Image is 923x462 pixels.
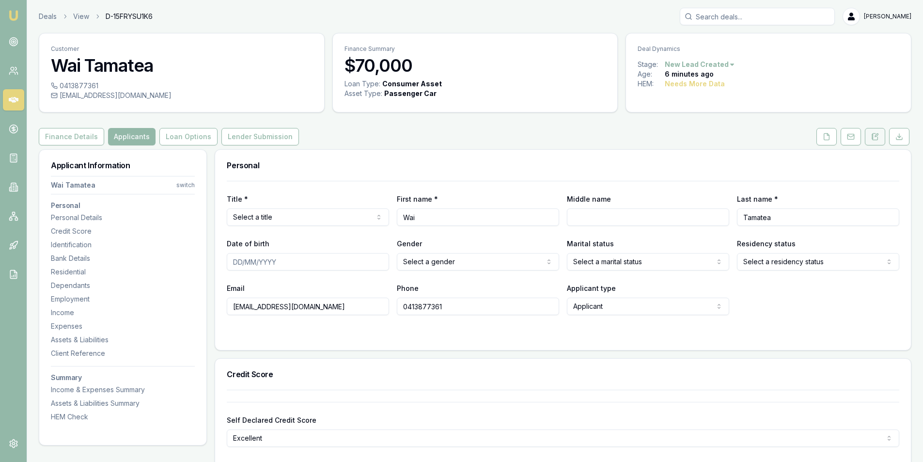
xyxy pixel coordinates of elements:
[159,128,218,145] button: Loan Options
[51,267,195,277] div: Residential
[227,253,389,271] input: DD/MM/YYYY
[108,128,156,145] button: Applicants
[39,12,153,21] nav: breadcrumb
[51,56,313,75] h3: Wai Tamatea
[51,321,195,331] div: Expenses
[344,56,606,75] h3: $70,000
[397,239,422,248] label: Gender
[39,128,106,145] a: Finance Details
[638,79,665,89] div: HEM:
[51,281,195,290] div: Dependants
[106,128,157,145] a: Applicants
[227,195,248,203] label: Title *
[227,239,269,248] label: Date of birth
[51,294,195,304] div: Employment
[382,79,442,89] div: Consumer Asset
[51,226,195,236] div: Credit Score
[51,308,195,318] div: Income
[665,60,735,69] button: New Lead Created
[227,161,899,169] h3: Personal
[51,335,195,345] div: Assets & Liabilities
[51,254,195,263] div: Bank Details
[227,370,899,378] h3: Credit Score
[51,161,195,169] h3: Applicant Information
[51,91,313,100] div: [EMAIL_ADDRESS][DOMAIN_NAME]
[51,374,195,381] h3: Summary
[106,12,153,21] span: D-15FRYSU1K6
[227,416,316,424] label: Self Declared Credit Score
[51,81,313,91] div: 0413877361
[157,128,219,145] a: Loan Options
[737,239,796,248] label: Residency status
[73,12,89,21] a: View
[384,89,437,98] div: Passenger Car
[227,284,245,292] label: Email
[51,385,195,395] div: Income & Expenses Summary
[219,128,301,145] a: Lender Submission
[665,79,725,89] div: Needs More Data
[51,45,313,53] p: Customer
[567,239,614,248] label: Marital status
[51,202,195,209] h3: Personal
[51,412,195,422] div: HEM Check
[39,128,104,145] button: Finance Details
[397,298,559,315] input: 0431 234 567
[397,195,438,203] label: First name *
[51,240,195,250] div: Identification
[51,180,95,190] div: Wai Tamatea
[638,60,665,69] div: Stage:
[344,45,606,53] p: Finance Summary
[397,284,419,292] label: Phone
[51,213,195,223] div: Personal Details
[344,89,382,98] div: Asset Type :
[51,398,195,408] div: Assets & Liabilities Summary
[344,79,380,89] div: Loan Type:
[8,10,19,21] img: emu-icon-u.png
[39,12,57,21] a: Deals
[737,195,778,203] label: Last name *
[665,69,714,79] div: 6 minutes ago
[638,69,665,79] div: Age:
[221,128,299,145] button: Lender Submission
[176,181,195,189] div: switch
[567,195,611,203] label: Middle name
[864,13,911,20] span: [PERSON_NAME]
[680,8,835,25] input: Search deals
[51,349,195,358] div: Client Reference
[638,45,899,53] p: Deal Dynamics
[567,284,616,292] label: Applicant type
